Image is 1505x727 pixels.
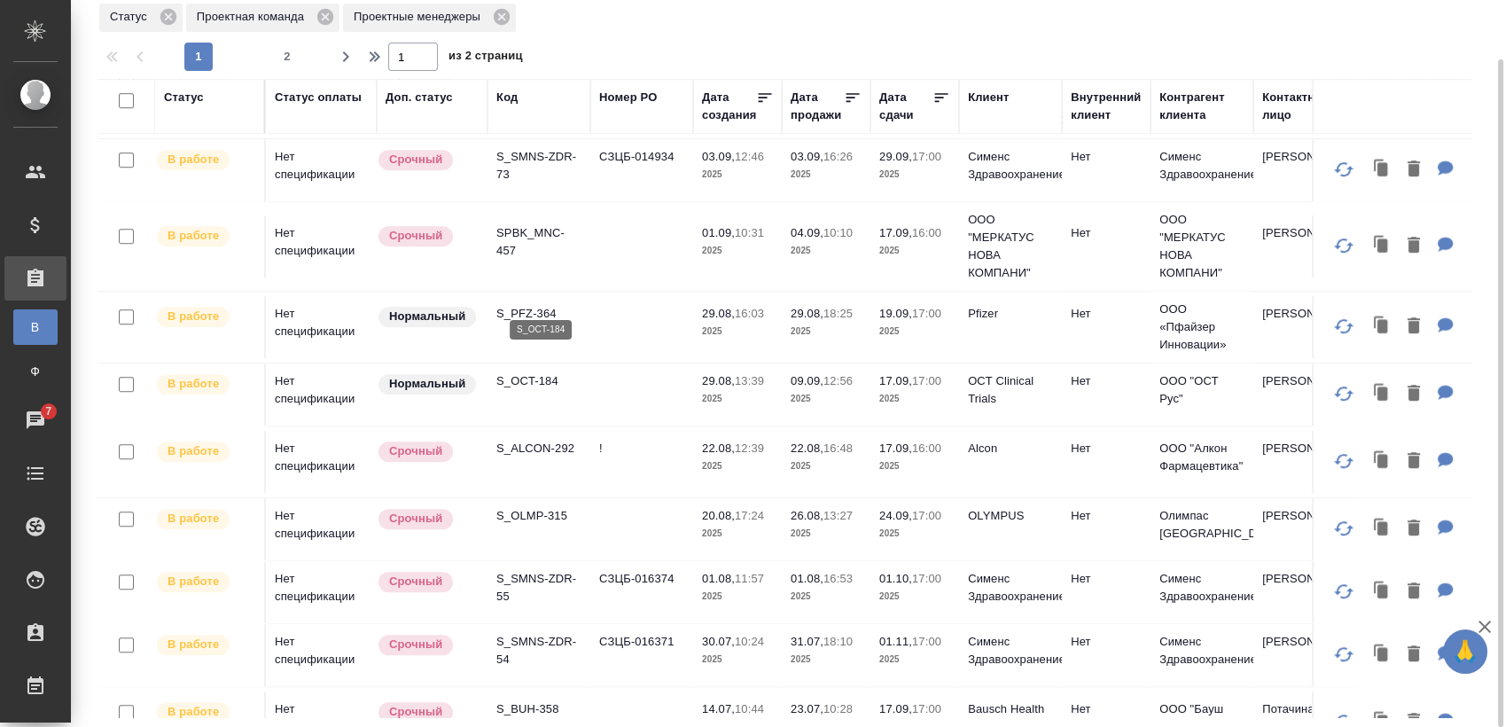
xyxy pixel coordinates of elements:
div: Дата сдачи [879,89,932,124]
p: ООО "Алкон Фармацевтика" [1159,440,1244,475]
p: 18:25 [823,307,853,320]
button: Удалить [1399,574,1429,610]
p: Нет [1071,507,1142,525]
p: 24.09, [879,509,912,522]
p: 2025 [702,323,773,340]
p: Нет [1071,440,1142,457]
p: 16:00 [912,442,941,455]
p: ООО «Пфайзер Инновации» [1159,301,1244,354]
button: Обновить [1322,440,1365,482]
div: Номер PO [599,89,657,106]
td: [PERSON_NAME] [1253,498,1356,560]
p: ООО "ОСТ Рус" [1159,372,1244,408]
td: Нет спецификации [266,139,377,201]
div: Выставляется автоматически, если на указанный объем услуг необходимо больше времени в стандартном... [377,440,479,464]
p: 2025 [791,390,862,408]
div: Внутренний клиент [1071,89,1142,124]
p: 2025 [879,323,950,340]
span: 2 [273,48,301,66]
td: [PERSON_NAME] [1253,215,1356,278]
p: В работе [168,510,219,528]
p: 2025 [791,651,862,668]
p: 01.11, [879,635,912,648]
td: [PERSON_NAME] [1253,296,1356,358]
p: Сименс Здравоохранение [968,633,1053,668]
p: 19.09, [879,307,912,320]
p: 17.09, [879,374,912,387]
button: Клонировать [1365,443,1399,480]
p: 29.09, [879,150,912,163]
p: 16:53 [823,572,853,585]
p: ООО "МЕРКАТУС НОВА КОМПАНИ" [968,211,1053,282]
p: 29.08, [702,307,735,320]
p: 26.08, [791,509,823,522]
div: Выставляет ПМ после принятия заказа от КМа [155,700,255,724]
p: 2025 [879,525,950,543]
p: OCT Clinical Trials [968,372,1053,408]
p: 17:00 [912,702,941,715]
p: 2025 [791,457,862,475]
div: Выставляет ПМ после принятия заказа от КМа [155,148,255,172]
button: Обновить [1322,224,1365,267]
p: 17:00 [912,635,941,648]
button: Удалить [1399,152,1429,188]
p: Срочный [389,703,442,721]
div: Дата продажи [791,89,844,124]
p: 2025 [702,588,773,606]
p: 17:24 [735,509,764,522]
p: 2025 [879,390,950,408]
p: 2025 [702,242,773,260]
p: OLYMPUS [968,507,1053,525]
button: Удалить [1399,376,1429,412]
p: 2025 [702,651,773,668]
td: Нет спецификации [266,363,377,426]
p: 09.09, [791,374,823,387]
p: 17.09, [879,442,912,455]
p: 22.08, [791,442,823,455]
p: S_OCT-184 [496,372,581,390]
button: Клонировать [1365,637,1399,673]
p: 17:00 [912,509,941,522]
p: В работе [168,227,219,245]
p: S_SMNS-ZDR-54 [496,633,581,668]
div: Проектные менеджеры [343,4,516,32]
p: 03.09, [791,150,823,163]
a: В [13,309,58,345]
button: Клонировать [1365,376,1399,412]
p: 03.09, [702,150,735,163]
p: 10:44 [735,702,764,715]
td: ! [590,431,693,493]
a: 7 [4,398,66,442]
div: Статус [164,89,204,106]
p: Нет [1071,305,1142,323]
p: 17.09, [879,702,912,715]
div: Статус по умолчанию для стандартных заказов [377,372,479,396]
p: Нет [1071,570,1142,588]
div: Код [496,89,518,106]
p: 16:26 [823,150,853,163]
p: В работе [168,703,219,721]
button: 🙏 [1443,629,1487,674]
button: Клонировать [1365,228,1399,264]
p: 18:10 [823,635,853,648]
div: Статус по умолчанию для стандартных заказов [377,305,479,329]
span: 7 [35,403,62,420]
p: Bausch Health [968,700,1053,718]
p: S_SMNS-ZDR-55 [496,570,581,606]
div: Выставляется автоматически, если на указанный объем услуг необходимо больше времени в стандартном... [377,148,479,172]
div: Выставляет ПМ после принятия заказа от КМа [155,305,255,329]
button: Обновить [1322,148,1365,191]
p: S_SMNS-ZDR-73 [496,148,581,184]
div: Выставляет ПМ после принятия заказа от КМа [155,507,255,531]
p: 10:24 [735,635,764,648]
p: 2025 [879,166,950,184]
p: 13:39 [735,374,764,387]
p: 22.08, [702,442,735,455]
div: Выставляется автоматически, если на указанный объем услуг необходимо больше времени в стандартном... [377,507,479,531]
p: Сименс Здравоохранение [1159,570,1244,606]
td: [PERSON_NAME] [1253,363,1356,426]
p: Нет [1071,700,1142,718]
p: В работе [168,573,219,590]
button: Обновить [1322,372,1365,415]
p: 31.07, [791,635,823,648]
